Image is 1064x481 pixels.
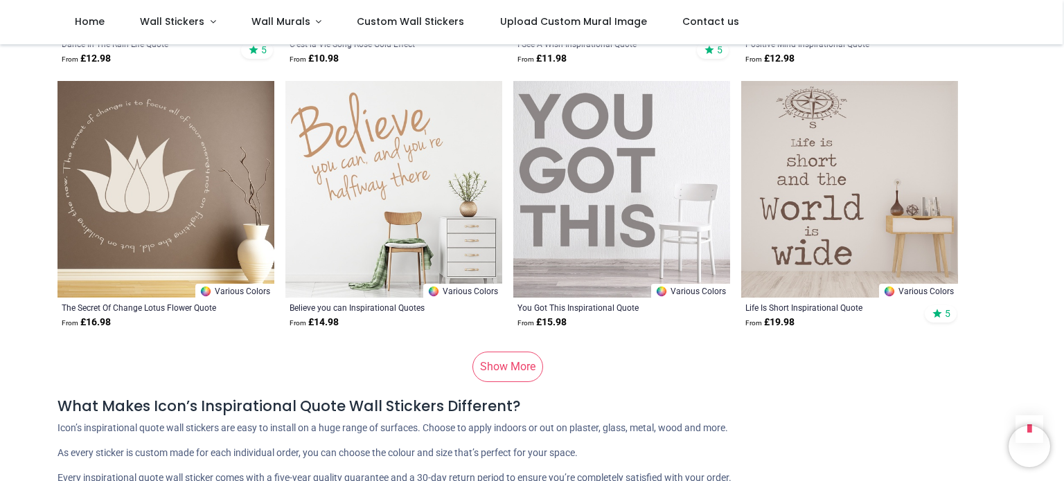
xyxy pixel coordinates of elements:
span: 5 [945,307,950,320]
span: Wall Stickers [140,15,204,28]
img: The Secret Of Change Lotus Flower Quote Wall Sticker [57,81,274,298]
strong: £ 19.98 [745,316,795,329]
span: From [745,319,762,327]
strong: £ 12.98 [745,52,795,66]
a: You Got This Inspirational Quote [517,302,684,313]
img: Color Wheel [655,285,668,298]
a: Life Is Short Inspirational Quote [745,302,912,313]
a: Various Colors [651,284,730,298]
a: The Secret Of Change Lotus Flower Quote [62,302,229,313]
img: Color Wheel [199,285,212,298]
span: From [62,55,78,63]
img: You Got This Inspirational Quote Wall Sticker [513,81,730,298]
a: Various Colors [423,284,502,298]
span: From [517,55,534,63]
iframe: Brevo live chat [1009,426,1050,467]
strong: £ 12.98 [62,52,111,66]
img: Color Wheel [427,285,440,298]
a: Various Colors [879,284,958,298]
span: 5 [261,44,267,56]
span: From [517,319,534,327]
span: From [290,319,306,327]
img: Color Wheel [883,285,896,298]
a: Believe you can Inspirational Quotes [290,302,456,313]
span: Home [75,15,105,28]
a: Various Colors [195,284,274,298]
h4: What Makes Icon’s Inspirational Quote Wall Stickers Different? [57,396,1007,416]
span: From [290,55,306,63]
span: From [62,319,78,327]
img: Life Is Short Inspirational Quote Wall Sticker [741,81,958,298]
span: Wall Murals [251,15,310,28]
img: Believe you can Inspirational Quotes Wall Sticker [285,81,502,298]
strong: £ 16.98 [62,316,111,329]
strong: £ 14.98 [290,316,339,329]
p: Icon’s inspirational quote wall stickers are easy to install on a huge range of surfaces. Choose ... [57,421,1007,435]
span: 5 [717,44,722,56]
a: Show More [472,352,543,382]
span: Custom Wall Stickers [357,15,464,28]
strong: £ 11.98 [517,52,567,66]
p: As every sticker is custom made for each individual order, you can choose the colour and size tha... [57,446,1007,460]
span: From [745,55,762,63]
strong: £ 15.98 [517,316,567,329]
span: Contact us [682,15,739,28]
strong: £ 10.98 [290,52,339,66]
span: Upload Custom Mural Image [500,15,647,28]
